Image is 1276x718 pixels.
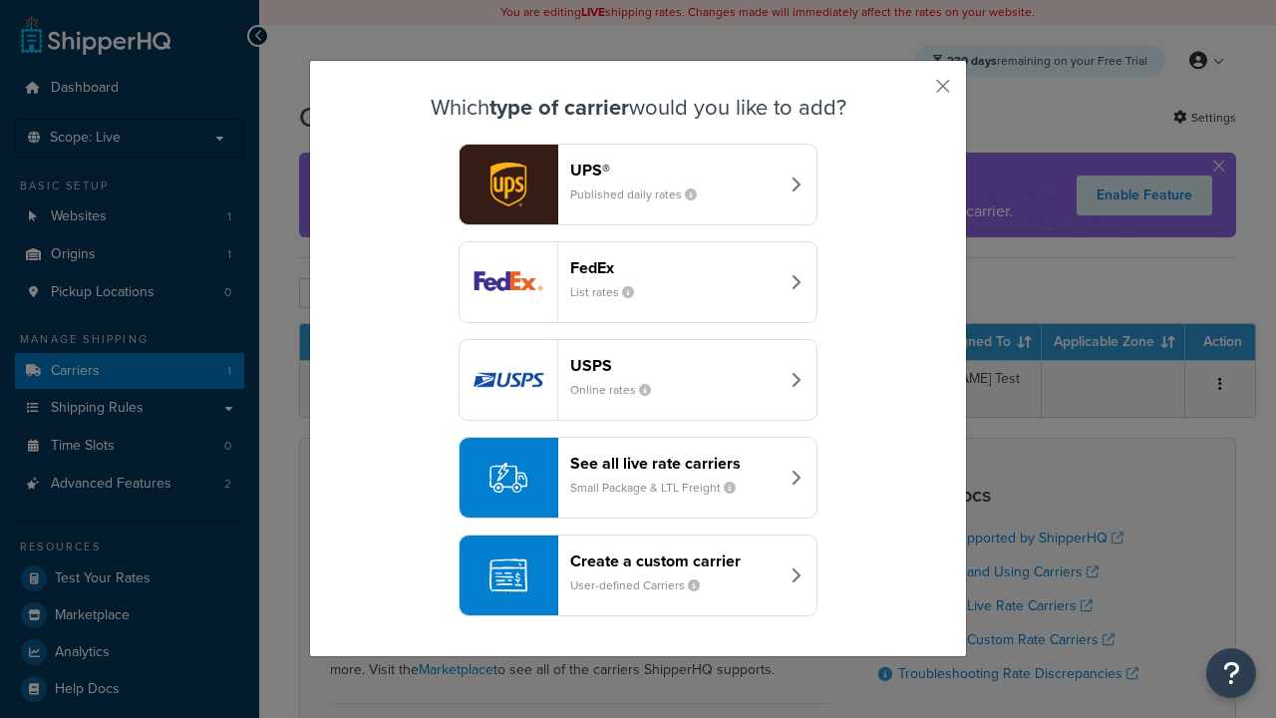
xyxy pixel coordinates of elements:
header: USPS [570,356,779,375]
strong: type of carrier [489,91,629,124]
small: Small Package & LTL Freight [570,479,752,497]
img: fedEx logo [460,242,557,322]
small: Online rates [570,381,667,399]
header: FedEx [570,258,779,277]
img: icon-carrier-custom-c93b8a24.svg [489,556,527,594]
small: User-defined Carriers [570,576,716,594]
header: Create a custom carrier [570,551,779,570]
button: Create a custom carrierUser-defined Carriers [459,535,817,616]
button: fedEx logoFedExList rates [459,241,817,323]
img: ups logo [460,145,557,224]
h3: Which would you like to add? [360,96,916,120]
button: Open Resource Center [1206,648,1256,698]
button: ups logoUPS®Published daily rates [459,144,817,225]
header: See all live rate carriers [570,454,779,473]
button: See all live rate carriersSmall Package & LTL Freight [459,437,817,519]
small: List rates [570,283,650,301]
small: Published daily rates [570,185,713,203]
button: usps logoUSPSOnline rates [459,339,817,421]
header: UPS® [570,161,779,179]
img: icon-carrier-liverate-becf4550.svg [489,459,527,497]
img: usps logo [460,340,557,420]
